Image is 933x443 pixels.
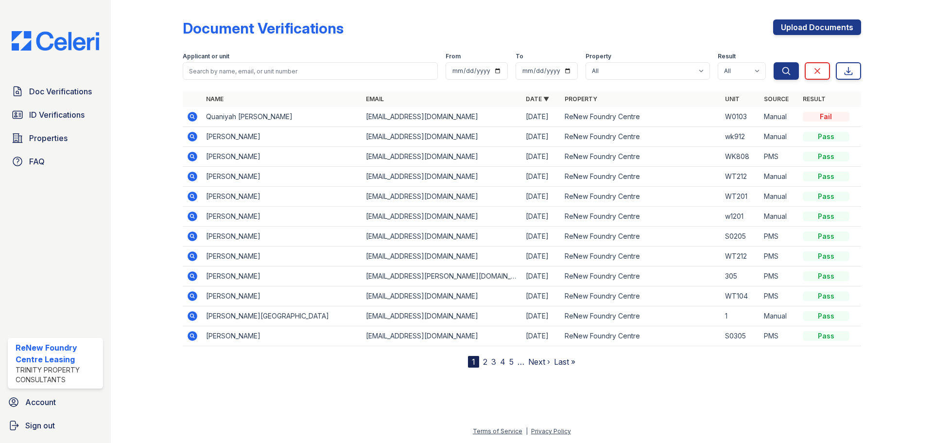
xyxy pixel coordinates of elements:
td: [PERSON_NAME] [202,167,362,187]
td: [DATE] [522,227,561,247]
a: Unit [725,95,740,103]
td: ReNew Foundry Centre [561,167,721,187]
td: WT212 [721,167,760,187]
td: PMS [760,326,799,346]
div: Pass [803,231,849,241]
a: Result [803,95,826,103]
td: S0305 [721,326,760,346]
label: Applicant or unit [183,53,229,60]
td: ReNew Foundry Centre [561,306,721,326]
td: ReNew Foundry Centre [561,227,721,247]
td: [EMAIL_ADDRESS][DOMAIN_NAME] [362,326,522,346]
a: ID Verifications [8,105,103,124]
label: From [446,53,461,60]
td: WK808 [721,147,760,167]
td: ReNew Foundry Centre [561,247,721,266]
td: ReNew Foundry Centre [561,286,721,306]
a: Privacy Policy [531,427,571,435]
td: 1 [721,306,760,326]
td: [DATE] [522,167,561,187]
td: PMS [760,266,799,286]
span: Properties [29,132,68,144]
a: Doc Verifications [8,82,103,101]
div: Trinity Property Consultants [16,365,99,385]
td: Manual [760,167,799,187]
td: [DATE] [522,187,561,207]
td: [EMAIL_ADDRESS][DOMAIN_NAME] [362,127,522,147]
td: WT212 [721,247,760,266]
td: PMS [760,286,799,306]
td: [DATE] [522,207,561,227]
td: [EMAIL_ADDRESS][DOMAIN_NAME] [362,107,522,127]
td: [DATE] [522,127,561,147]
span: Sign out [25,420,55,431]
input: Search by name, email, or unit number [183,62,438,80]
td: [EMAIL_ADDRESS][DOMAIN_NAME] [362,187,522,207]
a: Property [565,95,597,103]
td: [EMAIL_ADDRESS][DOMAIN_NAME] [362,147,522,167]
a: Email [366,95,384,103]
td: Manual [760,207,799,227]
td: 305 [721,266,760,286]
div: | [526,427,528,435]
td: [EMAIL_ADDRESS][DOMAIN_NAME] [362,167,522,187]
td: w1201 [721,207,760,227]
td: [DATE] [522,286,561,306]
td: [DATE] [522,266,561,286]
td: Manual [760,107,799,127]
label: Result [718,53,736,60]
div: Pass [803,291,849,301]
td: PMS [760,227,799,247]
a: Upload Documents [773,19,861,35]
td: [PERSON_NAME] [202,286,362,306]
td: [DATE] [522,247,561,266]
div: Pass [803,172,849,181]
td: [PERSON_NAME] [202,147,362,167]
td: Quaniyah [PERSON_NAME] [202,107,362,127]
td: [PERSON_NAME] [202,127,362,147]
td: ReNew Foundry Centre [561,266,721,286]
td: WT201 [721,187,760,207]
td: W0103 [721,107,760,127]
span: FAQ [29,156,45,167]
td: WT104 [721,286,760,306]
span: ID Verifications [29,109,85,121]
div: Pass [803,311,849,321]
td: [EMAIL_ADDRESS][DOMAIN_NAME] [362,306,522,326]
td: Manual [760,127,799,147]
div: Fail [803,112,849,122]
div: 1 [468,356,479,368]
div: ReNew Foundry Centre Leasing [16,342,99,365]
div: Pass [803,251,849,261]
div: Pass [803,152,849,161]
td: PMS [760,247,799,266]
td: ReNew Foundry Centre [561,326,721,346]
a: Next › [528,357,550,367]
span: Doc Verifications [29,86,92,97]
td: [PERSON_NAME] [202,207,362,227]
div: Pass [803,331,849,341]
td: [PERSON_NAME] [202,266,362,286]
a: Last » [554,357,575,367]
a: 4 [500,357,505,367]
a: Sign out [4,416,107,435]
td: Manual [760,306,799,326]
td: [EMAIL_ADDRESS][DOMAIN_NAME] [362,286,522,306]
td: [EMAIL_ADDRESS][DOMAIN_NAME] [362,247,522,266]
td: [PERSON_NAME] [202,187,362,207]
td: ReNew Foundry Centre [561,207,721,227]
td: [EMAIL_ADDRESS][DOMAIN_NAME] [362,207,522,227]
td: ReNew Foundry Centre [561,187,721,207]
td: PMS [760,147,799,167]
td: [PERSON_NAME] [202,326,362,346]
a: Terms of Service [473,427,522,435]
td: [PERSON_NAME][GEOGRAPHIC_DATA] [202,306,362,326]
a: FAQ [8,152,103,171]
td: [PERSON_NAME] [202,247,362,266]
a: Source [764,95,789,103]
a: 2 [483,357,487,367]
a: 3 [491,357,496,367]
td: Manual [760,187,799,207]
div: Pass [803,271,849,281]
a: Account [4,392,107,412]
